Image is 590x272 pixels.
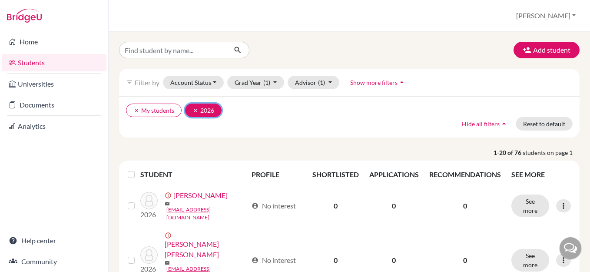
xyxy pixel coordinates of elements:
[7,9,42,23] img: Bridge-U
[165,232,173,239] span: error_outline
[350,79,398,86] span: Show more filters
[2,253,106,270] a: Community
[252,255,296,265] div: No interest
[516,117,573,131] button: Reset to default
[133,107,139,114] i: clear
[126,79,133,86] i: filter_list
[424,164,506,185] th: RECOMMENDATIONS
[454,117,516,131] button: Hide all filtersarrow_drop_up
[364,164,424,185] th: APPLICATIONS
[135,78,159,87] span: Filter by
[343,76,414,89] button: Show more filtersarrow_drop_up
[165,239,248,260] a: [PERSON_NAME] [PERSON_NAME]
[140,164,247,185] th: STUDENT
[140,246,158,264] img: Betancourt Blohm, Rodrigo Alejandro
[398,78,406,87] i: arrow_drop_up
[20,6,38,14] span: Help
[429,255,501,265] p: 0
[2,232,106,249] a: Help center
[173,190,228,201] a: [PERSON_NAME]
[511,249,549,272] button: See more
[512,7,580,24] button: [PERSON_NAME]
[252,257,259,264] span: account_circle
[252,202,259,209] span: account_circle
[140,192,158,209] img: Balat Nasrallah, Jorge
[165,260,170,265] span: mail
[364,185,424,227] td: 0
[494,148,523,157] strong: 1-20 of 76
[2,75,106,93] a: Universities
[126,104,182,117] button: clearMy students
[523,148,580,157] span: students on page 1
[318,79,325,86] span: (1)
[514,42,580,58] button: Add student
[192,107,199,114] i: clear
[307,164,364,185] th: SHORTLISTED
[166,206,248,222] a: [EMAIL_ADDRESS][DOMAIN_NAME]
[500,119,508,128] i: arrow_drop_up
[288,76,339,89] button: Advisor(1)
[165,201,170,206] span: mail
[163,76,224,89] button: Account Status
[140,209,158,220] p: 2026
[246,164,307,185] th: PROFILE
[165,192,173,199] span: error_outline
[506,164,576,185] th: SEE MORE
[429,201,501,211] p: 0
[263,79,270,86] span: (1)
[511,195,549,217] button: See more
[2,118,106,135] a: Analytics
[307,185,364,227] td: 0
[252,201,296,211] div: No interest
[2,54,106,71] a: Students
[227,76,285,89] button: Grad Year(1)
[2,33,106,50] a: Home
[462,120,500,128] span: Hide all filters
[2,96,106,114] a: Documents
[119,42,227,58] input: Find student by name...
[185,104,222,117] button: clear2026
